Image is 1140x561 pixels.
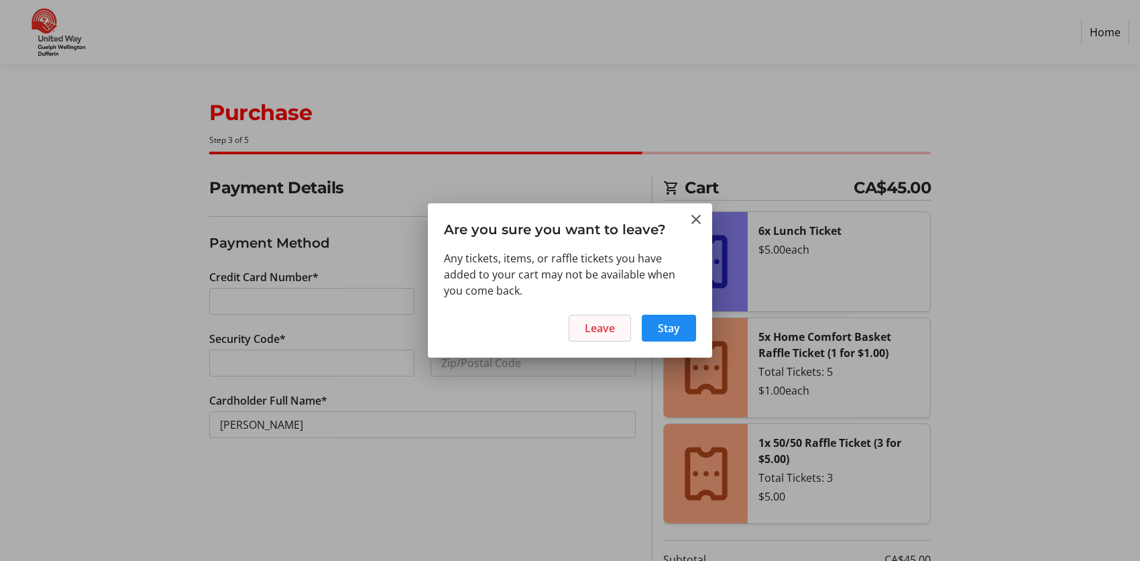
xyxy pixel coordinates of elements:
[658,320,680,336] span: Stay
[642,315,696,342] button: Stay
[444,250,696,299] div: Any tickets, items, or raffle tickets you have added to your cart may not be available when you c...
[688,211,704,227] button: Close
[428,203,712,250] h3: Are you sure you want to leave?
[569,315,631,342] button: Leave
[585,320,615,336] span: Leave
